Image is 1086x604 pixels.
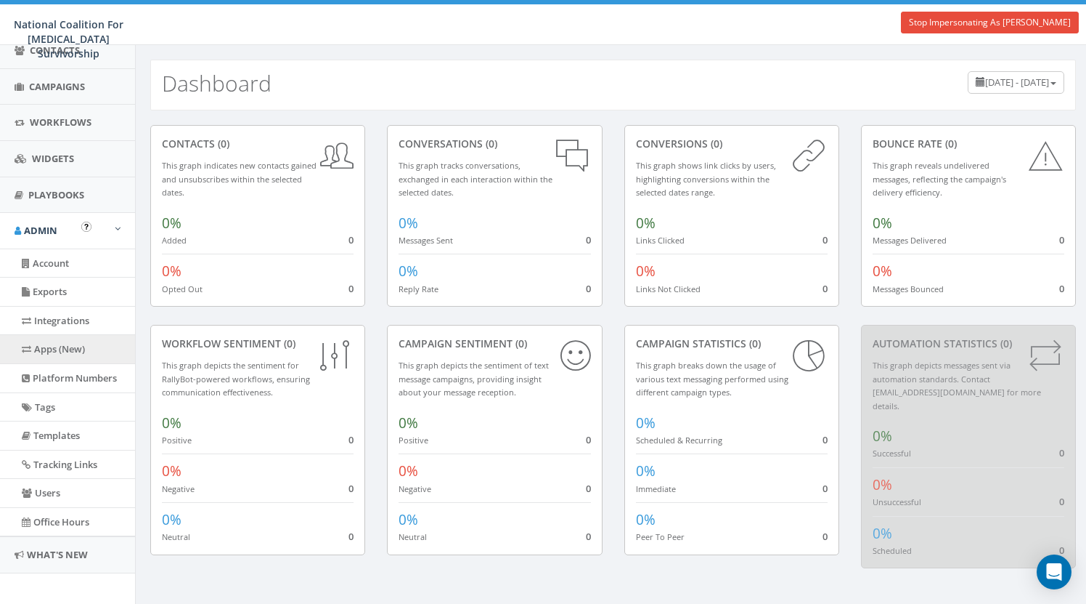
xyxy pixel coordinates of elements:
[348,433,354,446] span: 0
[1059,282,1064,295] span: 0
[14,17,123,60] span: National Coalition For [MEDICAL_DATA] Survivorship
[162,462,181,480] span: 0%
[636,283,701,294] small: Links Not Clicked
[873,427,892,446] span: 0%
[399,137,590,151] div: conversations
[985,76,1049,89] span: [DATE] - [DATE]
[636,160,776,198] small: This graph shows link clicks by users, highlighting conversions within the selected dates range.
[28,188,84,201] span: Playbooks
[162,483,195,494] small: Negative
[348,282,354,295] span: 0
[822,233,828,246] span: 0
[1059,544,1064,557] span: 0
[708,137,722,150] span: (0)
[586,530,591,543] span: 0
[162,510,181,529] span: 0%
[399,235,453,246] small: Messages Sent
[399,337,590,351] div: Campaign Sentiment
[399,283,438,294] small: Reply Rate
[348,233,354,246] span: 0
[873,524,892,543] span: 0%
[162,214,181,233] span: 0%
[162,235,187,246] small: Added
[636,435,722,446] small: Scheduled & Recurring
[873,337,1064,351] div: Automation Statistics
[873,235,947,246] small: Messages Delivered
[399,462,418,480] span: 0%
[162,414,181,432] span: 0%
[873,214,892,233] span: 0%
[942,137,957,150] span: (0)
[81,222,91,232] button: Open In-App Guide
[636,137,828,151] div: conversions
[162,262,181,281] span: 0%
[162,435,192,446] small: Positive
[32,152,74,165] span: Widgets
[636,414,656,432] span: 0%
[399,510,418,529] span: 0%
[1059,233,1064,246] span: 0
[636,510,656,529] span: 0%
[586,482,591,495] span: 0
[1059,495,1064,508] span: 0
[586,233,591,246] span: 0
[1059,446,1064,459] span: 0
[636,214,656,233] span: 0%
[399,160,552,198] small: This graph tracks conversations, exchanged in each interaction within the selected dates.
[513,337,527,350] span: (0)
[873,283,944,294] small: Messages Bounced
[636,462,656,480] span: 0%
[483,137,497,150] span: (0)
[281,337,295,350] span: (0)
[586,433,591,446] span: 0
[997,337,1012,350] span: (0)
[873,360,1041,411] small: This graph depicts messages sent via automation standards. Contact [EMAIL_ADDRESS][DOMAIN_NAME] f...
[162,137,354,151] div: contacts
[399,531,427,542] small: Neutral
[162,71,271,95] h2: Dashboard
[215,137,229,150] span: (0)
[348,530,354,543] span: 0
[873,262,892,281] span: 0%
[822,530,828,543] span: 0
[399,483,431,494] small: Negative
[24,224,57,237] span: Admin
[162,337,354,351] div: Workflow Sentiment
[636,483,676,494] small: Immediate
[873,137,1064,151] div: Bounce Rate
[822,433,828,446] span: 0
[822,482,828,495] span: 0
[162,531,190,542] small: Neutral
[586,282,591,295] span: 0
[873,160,1006,198] small: This graph reveals undelivered messages, reflecting the campaign's delivery efficiency.
[399,214,418,233] span: 0%
[636,235,685,246] small: Links Clicked
[873,496,921,507] small: Unsuccessful
[636,262,656,281] span: 0%
[162,360,310,398] small: This graph depicts the sentiment for RallyBot-powered workflows, ensuring communication effective...
[1037,555,1071,589] div: Open Intercom Messenger
[30,116,91,129] span: Workflows
[162,283,203,294] small: Opted Out
[636,360,788,398] small: This graph breaks down the usage of various text messaging performed using different campaign types.
[399,414,418,432] span: 0%
[901,12,1079,33] a: Stop Impersonating As [PERSON_NAME]
[162,160,317,198] small: This graph indicates new contacts gained and unsubscribes within the selected dates.
[873,475,892,494] span: 0%
[822,282,828,295] span: 0
[636,531,685,542] small: Peer To Peer
[873,545,912,556] small: Scheduled
[399,435,428,446] small: Positive
[348,482,354,495] span: 0
[30,44,80,57] span: Contacts
[399,262,418,281] span: 0%
[636,337,828,351] div: Campaign Statistics
[29,80,85,93] span: Campaigns
[873,448,911,459] small: Successful
[27,548,88,561] span: What's New
[399,360,549,398] small: This graph depicts the sentiment of text message campaigns, providing insight about your message ...
[746,337,761,350] span: (0)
